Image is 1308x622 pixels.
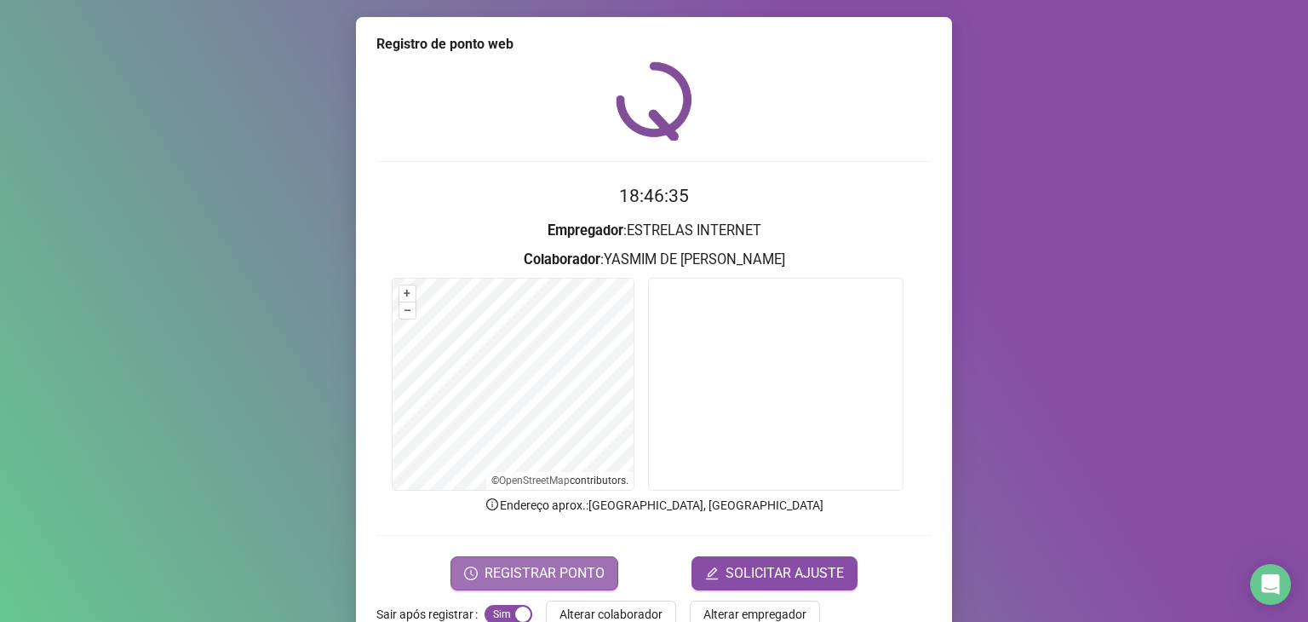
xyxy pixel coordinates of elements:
button: – [399,302,416,319]
span: info-circle [485,497,500,512]
p: Endereço aprox. : [GEOGRAPHIC_DATA], [GEOGRAPHIC_DATA] [376,496,932,515]
a: OpenStreetMap [499,475,570,487]
span: clock-circle [464,567,478,580]
button: editSOLICITAR AJUSTE [691,556,858,590]
h3: : ESTRELAS INTERNET [376,220,932,242]
strong: Colaborador [524,251,600,268]
button: REGISTRAR PONTO [450,556,618,590]
time: 18:46:35 [619,186,689,206]
div: Registro de ponto web [376,34,932,55]
img: QRPoint [616,61,692,141]
span: SOLICITAR AJUSTE [726,563,844,584]
button: + [399,285,416,302]
span: edit [705,567,719,580]
li: © contributors. [491,475,628,487]
span: REGISTRAR PONTO [485,563,605,584]
div: Open Intercom Messenger [1250,564,1291,605]
strong: Empregador [548,222,623,239]
h3: : YASMIM DE [PERSON_NAME] [376,249,932,271]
